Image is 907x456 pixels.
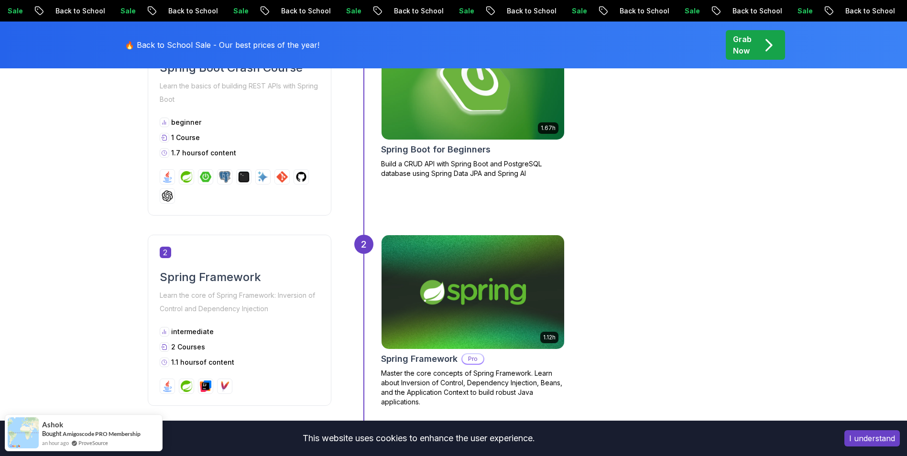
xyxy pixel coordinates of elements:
[273,6,338,16] p: Back to School
[462,354,483,364] p: Pro
[160,270,319,285] h2: Spring Framework
[381,159,565,178] p: Build a CRUD API with Spring Boot and PostgreSQL database using Spring Data JPA and Spring AI
[382,26,564,140] img: Spring Boot for Beginners card
[295,171,307,183] img: github logo
[42,421,63,429] span: Ashok
[42,430,62,437] span: Bought
[171,133,200,141] span: 1 Course
[200,171,211,183] img: spring-boot logo
[450,6,481,16] p: Sale
[160,79,319,106] p: Learn the basics of building REST APIs with Spring Boot
[162,190,173,202] img: chatgpt logo
[238,171,250,183] img: terminal logo
[160,247,171,258] span: 2
[844,430,900,446] button: Accept cookies
[63,430,141,437] a: Amigoscode PRO Membership
[676,6,707,16] p: Sale
[42,439,69,447] span: an hour ago
[338,6,368,16] p: Sale
[78,439,108,447] a: ProveSource
[498,6,563,16] p: Back to School
[160,289,319,315] p: Learn the core of Spring Framework: Inversion of Control and Dependency Injection
[171,327,214,337] p: intermediate
[171,358,234,367] p: 1.1 hours of content
[724,6,789,16] p: Back to School
[541,124,556,132] p: 1.67h
[162,380,173,392] img: java logo
[47,6,112,16] p: Back to School
[162,171,173,183] img: java logo
[611,6,676,16] p: Back to School
[381,235,565,407] a: Spring Framework card1.12hSpring FrameworkProMaster the core concepts of Spring Framework. Learn ...
[381,352,458,366] h2: Spring Framework
[181,380,192,392] img: spring logo
[7,428,830,449] div: This website uses cookies to enhance the user experience.
[219,171,230,183] img: postgres logo
[225,6,255,16] p: Sale
[181,171,192,183] img: spring logo
[125,39,319,51] p: 🔥 Back to School Sale - Our best prices of the year!
[381,369,565,407] p: Master the core concepts of Spring Framework. Learn about Inversion of Control, Dependency Inject...
[171,118,201,127] p: beginner
[382,235,564,349] img: Spring Framework card
[171,343,205,351] span: 2 Courses
[381,143,491,156] h2: Spring Boot for Beginners
[8,417,39,448] img: provesource social proof notification image
[543,334,556,341] p: 1.12h
[171,148,236,158] p: 1.7 hours of content
[219,380,230,392] img: maven logo
[385,6,450,16] p: Back to School
[276,171,288,183] img: git logo
[789,6,820,16] p: Sale
[354,235,373,254] div: 2
[563,6,594,16] p: Sale
[112,6,142,16] p: Sale
[200,380,211,392] img: intellij logo
[837,6,902,16] p: Back to School
[257,171,269,183] img: ai logo
[733,33,752,56] p: Grab Now
[160,6,225,16] p: Back to School
[381,25,565,178] a: Spring Boot for Beginners card1.67hNEWSpring Boot for BeginnersBuild a CRUD API with Spring Boot ...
